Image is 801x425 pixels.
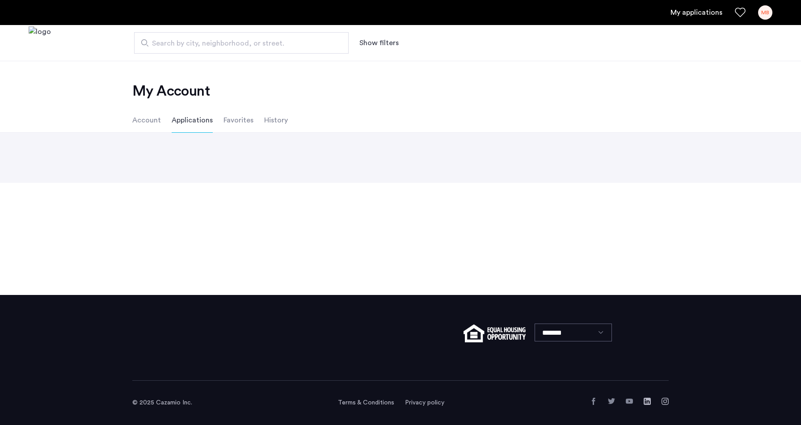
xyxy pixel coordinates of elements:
li: History [264,108,288,133]
h2: My Account [132,82,669,100]
a: LinkedIn [644,398,651,405]
a: Terms and conditions [338,398,394,407]
div: MB [758,5,772,20]
a: Favorites [735,7,746,18]
button: Show or hide filters [359,38,399,48]
a: Instagram [662,398,669,405]
a: Cazamio logo [29,26,51,60]
select: Language select [535,324,612,341]
a: YouTube [626,398,633,405]
input: Apartment Search [134,32,349,54]
li: Favorites [223,108,253,133]
a: Twitter [608,398,615,405]
li: Applications [172,108,213,133]
span: © 2025 Cazamio Inc. [132,400,192,406]
img: equal-housing.png [464,324,526,342]
span: Search by city, neighborhood, or street. [152,38,324,49]
li: Account [132,108,161,133]
img: logo [29,26,51,60]
a: My application [670,7,722,18]
a: Facebook [590,398,597,405]
a: Privacy policy [405,398,444,407]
